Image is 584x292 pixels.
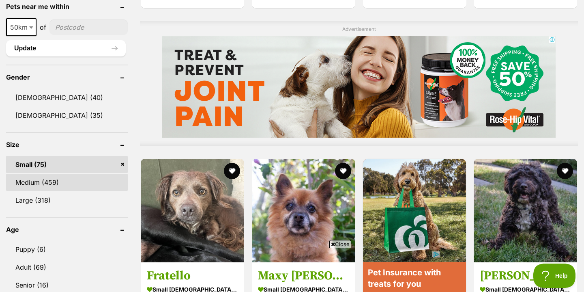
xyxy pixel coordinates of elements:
iframe: Advertisement [144,251,440,288]
iframe: Help Scout Beacon - Open [533,264,576,288]
h3: [PERSON_NAME] [480,268,571,283]
span: 50km [7,22,36,33]
a: [DEMOGRAPHIC_DATA] (40) [6,89,128,106]
span: of [40,22,46,32]
span: 50km [6,18,36,36]
header: Gender [6,74,128,81]
img: Maxy O’Cleary - Pomeranian Dog [252,159,355,262]
iframe: Advertisement [162,36,556,138]
button: favourite [224,163,240,179]
button: favourite [557,163,573,179]
a: Puppy (6) [6,241,128,258]
header: Pets near me within [6,3,128,10]
button: Update [6,40,126,56]
button: favourite [335,163,351,179]
a: Medium (459) [6,174,128,191]
input: postcode [49,19,128,35]
span: Close [329,240,351,248]
header: Age [6,226,128,233]
img: Bertie Kumara - Maltese x Poodle Dog [474,159,577,262]
a: Large (318) [6,192,128,209]
header: Size [6,141,128,148]
div: Advertisement [140,21,578,146]
a: Adult (69) [6,259,128,276]
img: Fratello - Dachshund x Border Collie Dog [141,159,244,262]
a: [DEMOGRAPHIC_DATA] (35) [6,107,128,124]
a: Small (75) [6,156,128,173]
